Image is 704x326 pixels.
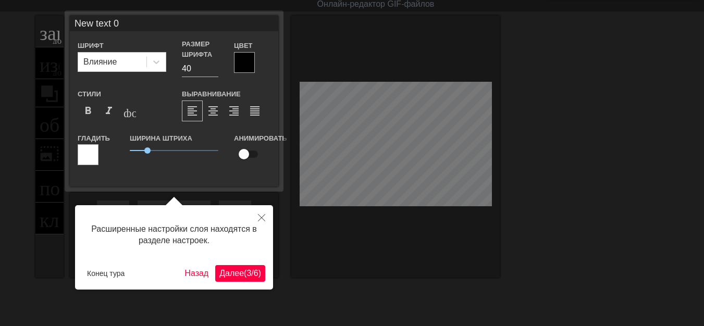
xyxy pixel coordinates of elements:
[91,224,257,245] font: Расширенные настройки слоя находятся в разделе настроек.
[254,269,258,278] font: 6
[258,269,261,278] font: )
[215,265,265,282] button: Следующий
[87,269,125,278] font: Конец тура
[244,269,246,278] font: (
[246,269,251,278] font: 3
[184,269,208,278] font: Назад
[250,205,273,229] button: Закрывать
[180,265,213,282] button: Назад
[219,269,244,278] font: Далее
[251,269,253,278] font: /
[83,266,129,281] button: Конец тура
